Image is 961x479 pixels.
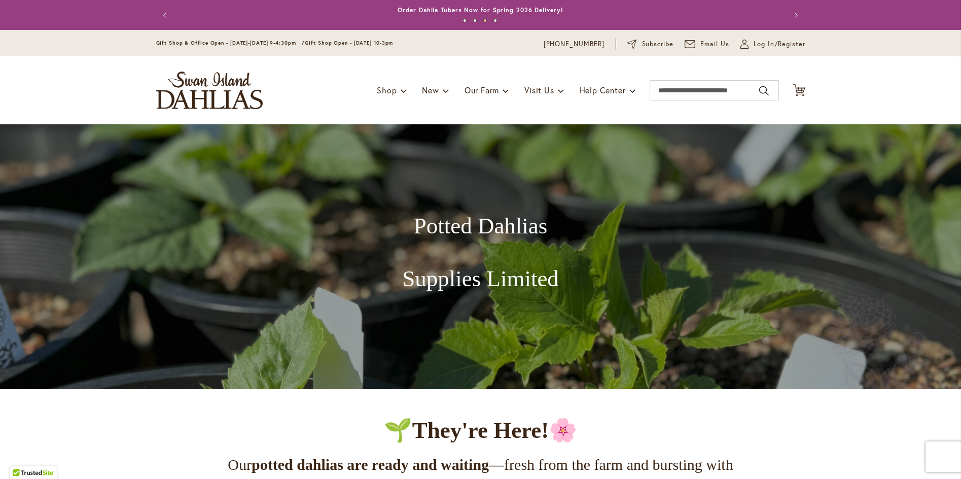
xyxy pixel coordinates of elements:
[700,39,729,49] span: Email Us
[544,39,605,49] a: [PHONE_NUMBER]
[493,19,497,22] button: 4 of 4
[473,19,477,22] button: 2 of 4
[685,39,729,49] a: Email Us
[463,19,467,22] button: 1 of 4
[305,40,393,46] span: Gift Shop Open - [DATE] 10-3pm
[398,6,563,14] a: Order Dahlia Tubers Now for Spring 2026 Delivery!
[412,418,549,443] strong: They're Here!
[465,85,499,95] span: Our Farm
[740,39,805,49] a: Log In/Register
[627,39,673,49] a: Subscribe
[384,418,412,443] strong: 🌱
[642,39,674,49] span: Subscribe
[156,40,305,46] span: Gift Shop & Office Open - [DATE]-[DATE] 9-4:30pm /
[785,5,805,25] button: Next
[221,415,740,447] p: 🌸
[580,85,626,95] span: Help Center
[156,72,263,109] a: store logo
[377,85,397,95] span: Shop
[422,85,439,95] span: New
[524,85,554,95] span: Visit Us
[346,213,615,292] h1: Potted Dahlias Supplies Limited
[754,39,805,49] span: Log In/Register
[483,19,487,22] button: 3 of 4
[156,5,176,25] button: Previous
